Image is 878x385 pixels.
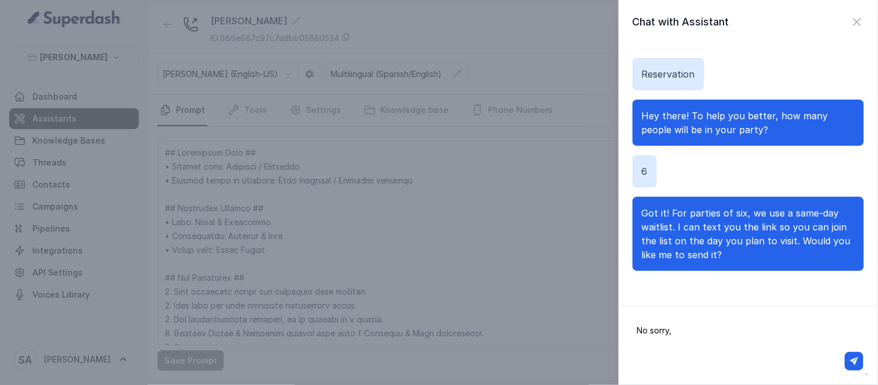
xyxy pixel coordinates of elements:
[633,14,729,30] h2: Chat with Assistant
[642,164,648,178] p: 6
[642,67,695,81] p: Reservation
[642,110,828,135] span: Hey there! To help you better, how many people will be in your party?
[642,207,851,261] span: Got it! For parties of six, we use a same-day waitlist. I can text you the link so you can join t...
[628,316,869,376] textarea: No sorry,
